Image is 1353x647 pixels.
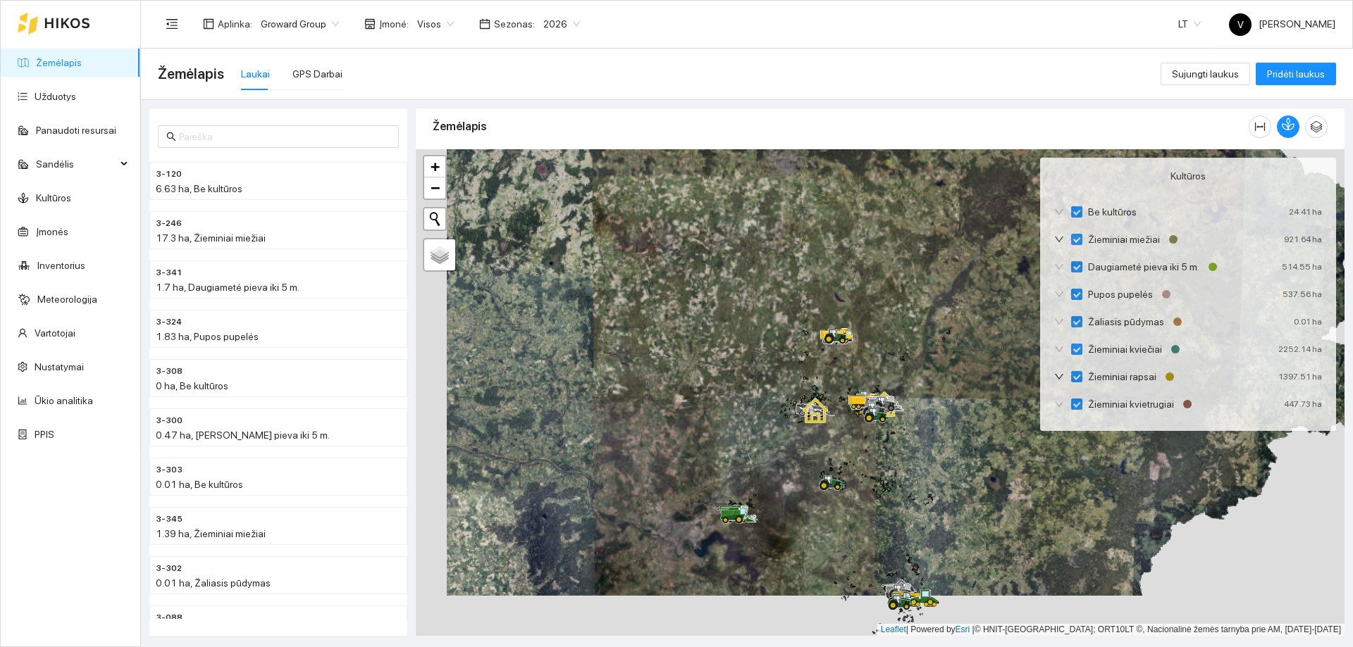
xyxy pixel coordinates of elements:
a: Pridėti laukus [1256,68,1336,80]
span: down [1054,344,1064,354]
span: + [431,158,440,175]
a: Zoom out [424,177,445,199]
span: calendar [479,18,490,30]
a: Užduotys [35,91,76,102]
span: 0 ha, Be kultūros [156,380,228,391]
input: Paieška [179,129,390,144]
span: | [972,624,975,634]
button: menu-fold [158,10,186,38]
a: Zoom in [424,156,445,177]
span: down [1054,289,1064,299]
span: Daugiametė pieva iki 5 m. [1082,259,1205,275]
span: down [1054,234,1064,244]
a: Nustatymai [35,361,84,372]
span: 1.7 ha, Daugiametė pieva iki 5 m. [156,282,299,293]
button: Sujungti laukus [1161,63,1250,85]
span: Pupos pupelės [1082,287,1159,302]
span: 3-300 [156,414,183,427]
span: down [1054,399,1064,409]
span: Kultūros [1170,168,1206,184]
a: Inventorius [37,260,85,271]
span: [PERSON_NAME] [1229,18,1335,30]
span: 3-341 [156,266,183,279]
span: Įmonė : [379,16,409,32]
span: Sandėlis [36,150,116,178]
span: 2026 [543,13,580,34]
div: 1397.51 ha [1278,369,1322,384]
div: GPS Darbai [292,66,342,82]
a: Panaudoti resursai [36,125,116,136]
span: 6.63 ha, Be kultūros [156,183,242,194]
span: Žemėlapis [158,63,224,85]
span: 3-246 [156,217,182,230]
span: search [166,132,176,142]
span: 0.47 ha, [PERSON_NAME] pieva iki 5 m. [156,429,330,441]
span: V [1237,13,1244,36]
span: Žieminiai kviečiai [1082,341,1168,357]
span: Žaliasis pūdymas [1082,314,1170,329]
a: Esri [956,624,970,634]
a: PPIS [35,429,54,440]
div: Laukai [241,66,270,82]
button: column-width [1249,115,1271,138]
a: Sujungti laukus [1161,68,1250,80]
span: 1.83 ha, Pupos pupelės [156,331,259,342]
span: 3-308 [156,365,183,378]
span: down [1054,317,1064,327]
span: 3-345 [156,513,183,526]
span: Be kultūros [1082,204,1142,220]
span: 0.01 ha, Be kultūros [156,479,243,490]
span: 3-302 [156,562,182,575]
span: 3-303 [156,463,183,477]
span: Žieminiai miežiai [1082,232,1166,247]
div: 0.01 ha [1294,314,1322,329]
div: | Powered by © HNIT-[GEOGRAPHIC_DATA]; ORT10LT ©, Nacionalinė žemės tarnyba prie AM, [DATE]-[DATE] [877,624,1345,636]
span: 3-120 [156,168,182,181]
a: Žemėlapis [36,57,82,68]
span: 1.39 ha, Žieminiai miežiai [156,528,266,539]
span: Žieminiai rapsai [1082,369,1162,384]
span: 3-324 [156,315,182,329]
div: 447.73 ha [1284,396,1322,412]
div: Žemėlapis [433,106,1249,146]
a: Įmonės [36,226,68,237]
div: 537.56 ha [1283,287,1322,302]
div: 24.41 ha [1289,204,1322,220]
a: Leaflet [881,624,906,634]
span: 17.3 ha, Žieminiai miežiai [156,232,266,244]
span: down [1054,372,1064,382]
span: Groward Group [261,13,339,34]
div: 514.55 ha [1282,259,1322,275]
span: Sujungti laukus [1172,66,1239,82]
a: Meteorologija [37,294,97,305]
span: down [1054,207,1064,217]
a: Layers [424,239,455,270]
span: Aplinka : [218,16,252,32]
a: Ūkio analitika [35,395,93,406]
span: Sezonas : [494,16,535,32]
span: 3-088 [156,611,183,624]
button: Initiate a new search [424,208,445,230]
span: layout [203,18,214,30]
span: Žieminiai kvietrugiai [1082,396,1180,412]
button: Pridėti laukus [1256,63,1336,85]
a: Vartotojai [35,327,75,339]
span: − [431,179,440,196]
span: down [1054,262,1064,272]
span: column-width [1249,121,1271,132]
span: Pridėti laukus [1267,66,1325,82]
span: Visos [417,13,454,34]
span: menu-fold [166,18,178,30]
span: 0.01 ha, Žaliasis pūdymas [156,577,271,589]
div: 2252.14 ha [1278,341,1322,357]
span: LT [1178,13,1201,34]
div: 921.64 ha [1284,232,1322,247]
a: Kultūros [36,192,71,203]
span: shop [364,18,376,30]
